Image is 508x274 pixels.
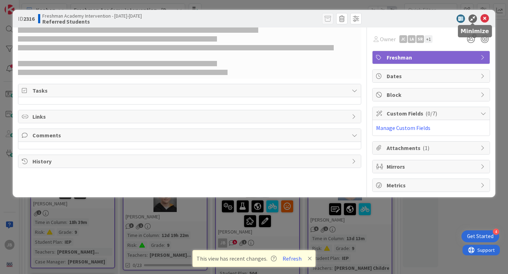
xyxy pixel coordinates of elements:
span: Mirrors [387,162,477,171]
a: Manage Custom Fields [376,124,430,131]
button: Refresh [280,254,304,263]
b: Referred Students [42,19,142,24]
span: Metrics [387,181,477,189]
div: Open Get Started checklist, remaining modules: 4 [461,230,499,242]
span: This view has recent changes. [196,254,277,263]
span: Owner [380,35,396,43]
span: Support [15,1,32,10]
span: ( 1 ) [423,144,429,151]
span: Links [32,112,348,121]
div: 4 [493,229,499,235]
div: + 1 [425,35,433,43]
b: 2316 [23,15,35,22]
div: SR [416,35,424,43]
span: Block [387,91,477,99]
span: ( 0/7 ) [425,110,437,117]
span: Comments [32,131,348,139]
div: LA [408,35,416,43]
h5: Minimize [461,28,489,35]
span: Freshman Academy Intervention - [DATE]-[DATE] [42,13,142,19]
span: History [32,157,348,166]
span: Attachments [387,144,477,152]
span: Dates [387,72,477,80]
div: Get Started [467,233,494,240]
span: Freshman [387,53,477,62]
div: JC [399,35,407,43]
span: Custom Fields [387,109,477,118]
span: Tasks [32,86,348,95]
span: ID [18,14,35,23]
